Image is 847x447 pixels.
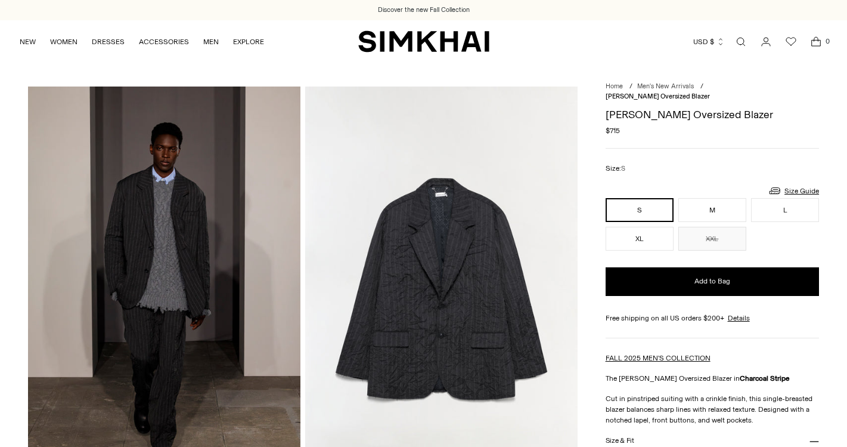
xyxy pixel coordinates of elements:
button: M [678,198,746,222]
button: L [751,198,819,222]
a: Men's New Arrivals [637,82,694,90]
a: Home [606,82,623,90]
span: Add to Bag [694,276,730,286]
h1: [PERSON_NAME] Oversized Blazer [606,109,819,120]
a: EXPLORE [233,29,264,55]
a: SIMKHAI [358,30,489,53]
a: Size Guide [768,183,819,198]
a: ACCESSORIES [139,29,189,55]
button: USD $ [693,29,725,55]
h3: Size & Fit [606,437,634,445]
a: NEW [20,29,36,55]
a: Details [728,313,750,323]
span: S [621,165,625,172]
a: MEN [203,29,219,55]
button: XXL [678,227,746,251]
button: Add to Bag [606,267,819,296]
div: / [629,82,632,92]
a: WOMEN [50,29,77,55]
a: Open search modal [729,30,753,54]
label: Size: [606,163,625,174]
span: 0 [822,36,833,47]
button: S [606,198,674,222]
button: XL [606,227,674,251]
div: Free shipping on all US orders $200+ [606,313,819,323]
span: [PERSON_NAME] Oversized Blazer [606,93,710,100]
a: Open cart modal [804,30,828,54]
strong: Charcoal Stripe [740,374,790,383]
p: Cut in pinstriped suiting with a crinkle finish, this single-breasted blazer balances sharp lines... [606,393,819,426]
span: $715 [606,125,620,136]
a: Discover the new Fall Collection [378,5,470,15]
div: / [700,82,703,92]
a: DRESSES [92,29,125,55]
a: FALL 2025 MEN'S COLLECTION [606,354,711,362]
p: The [PERSON_NAME] Oversized Blazer in [606,373,819,384]
a: Go to the account page [754,30,778,54]
a: Wishlist [779,30,803,54]
nav: breadcrumbs [606,82,819,101]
